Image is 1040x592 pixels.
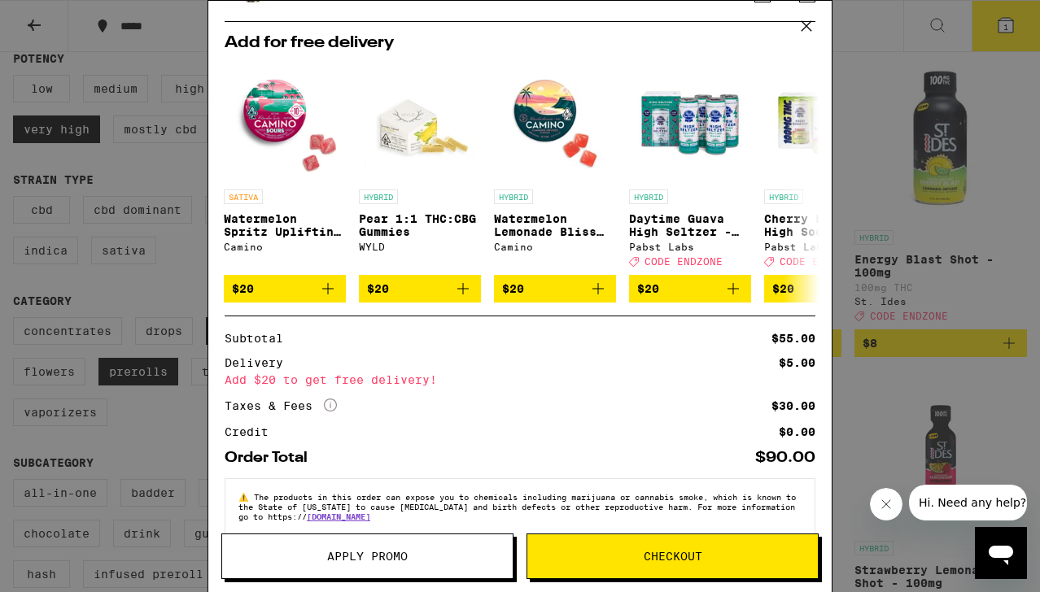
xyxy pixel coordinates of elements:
p: HYBRID [359,189,398,204]
h2: Add for free delivery [225,35,815,51]
img: WYLD - Pear 1:1 THC:CBG Gummies [359,59,481,181]
a: Open page for Cherry Limeade High Soda Pop 25mg - 4 Pack from Pabst Labs [764,59,886,275]
iframe: Close message [870,488,902,520]
p: HYBRID [629,189,668,204]
span: CODE ENDZONE [780,256,858,267]
div: Pabst Labs [764,242,886,252]
span: Apply Promo [327,551,408,562]
button: Add to bag [629,275,751,303]
div: WYLD [359,242,481,252]
a: Open page for Watermelon Spritz Uplifting Sour Gummies from Camino [224,59,346,275]
a: [DOMAIN_NAME] [307,511,370,521]
span: $20 [232,282,254,295]
div: Credit [225,426,280,437]
img: Camino - Watermelon Lemonade Bliss Gummies [494,59,616,181]
button: Checkout [527,533,819,579]
div: Camino [224,242,346,252]
div: $55.00 [771,333,815,344]
a: Open page for Pear 1:1 THC:CBG Gummies from WYLD [359,59,481,275]
div: Pabst Labs [629,242,751,252]
img: Camino - Watermelon Spritz Uplifting Sour Gummies [224,59,346,181]
span: $20 [502,282,524,295]
p: Watermelon Lemonade Bliss Gummies [494,212,616,238]
span: $20 [637,282,659,295]
button: Add to bag [359,275,481,303]
button: Add to bag [494,275,616,303]
img: Pabst Labs - Daytime Guava High Seltzer - 4-pack [629,59,751,181]
div: $5.00 [779,357,815,368]
span: The products in this order can expose you to chemicals including marijuana or cannabis smoke, whi... [238,492,796,521]
p: Cherry Limeade High Soda Pop 25mg - 4 Pack [764,212,886,238]
p: HYBRID [764,189,803,204]
iframe: Message from company [909,485,1027,520]
div: Order Total [225,451,319,465]
img: Pabst Labs - Cherry Limeade High Soda Pop 25mg - 4 Pack [764,59,886,181]
p: Daytime Guava High Seltzer - 4-pack [629,212,751,238]
div: Camino [494,242,616,252]
div: Subtotal [225,333,295,344]
div: $90.00 [755,451,815,465]
button: Add to bag [224,275,346,303]
a: Open page for Daytime Guava High Seltzer - 4-pack from Pabst Labs [629,59,751,275]
div: Add $20 to get free delivery! [225,374,815,385]
p: Watermelon Spritz Uplifting Sour Gummies [224,212,346,238]
span: Checkout [644,551,702,562]
button: Add to bag [764,275,886,303]
button: Apply Promo [221,533,513,579]
p: HYBRID [494,189,533,204]
span: $20 [367,282,389,295]
p: Pear 1:1 THC:CBG Gummies [359,212,481,238]
div: $0.00 [779,426,815,437]
div: Delivery [225,357,295,368]
a: Open page for Watermelon Lemonade Bliss Gummies from Camino [494,59,616,275]
span: CODE ENDZONE [645,256,723,267]
div: $30.00 [771,400,815,411]
span: ⚠️ [238,492,254,502]
iframe: Button to launch messaging window [975,527,1027,579]
span: $20 [772,282,794,295]
div: Taxes & Fees [225,398,337,413]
